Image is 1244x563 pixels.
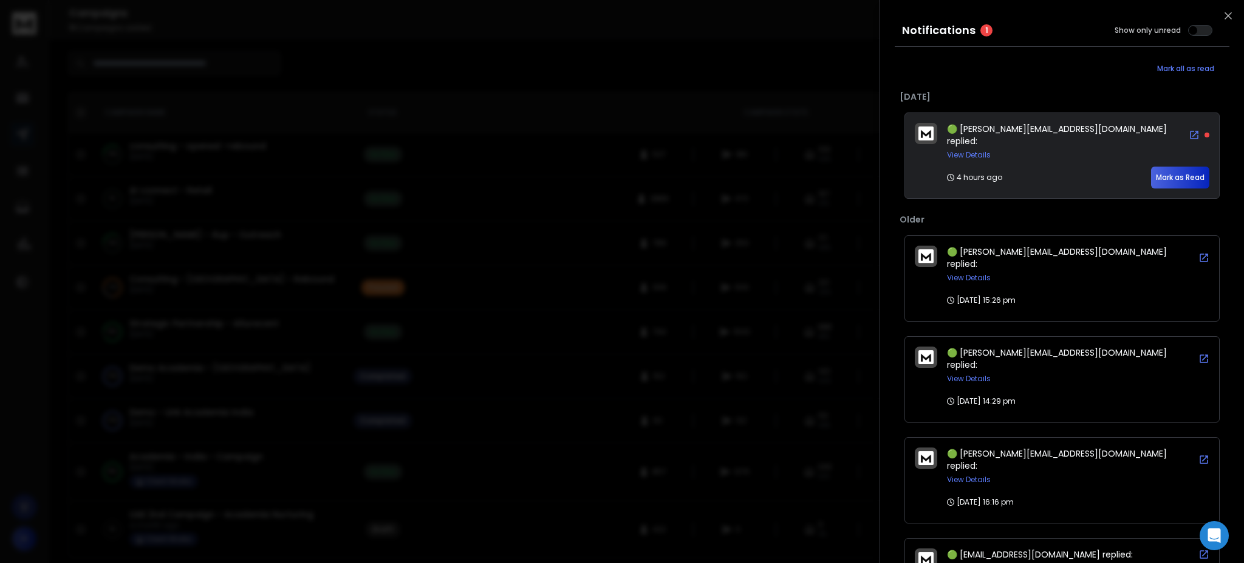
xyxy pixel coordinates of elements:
[900,213,1225,226] p: Older
[947,246,1167,270] span: 🟢 [PERSON_NAME][EMAIL_ADDRESS][DOMAIN_NAME] replied:
[1142,57,1229,81] button: Mark all as read
[947,295,1016,305] p: [DATE] 15:26 pm
[947,150,991,160] button: View Details
[918,249,934,263] img: logo
[947,173,1002,182] p: 4 hours ago
[980,24,993,36] span: 1
[947,396,1016,406] p: [DATE] 14:29 pm
[918,126,934,140] img: logo
[902,22,976,39] h3: Notifications
[918,350,934,364] img: logo
[947,123,1167,147] span: 🟢 [PERSON_NAME][EMAIL_ADDRESS][DOMAIN_NAME] replied:
[1151,167,1209,188] button: Mark as Read
[947,475,991,485] button: View Details
[947,374,991,384] button: View Details
[1200,521,1229,550] div: Open Intercom Messenger
[918,451,934,465] img: logo
[947,447,1167,472] span: 🟢 [PERSON_NAME][EMAIL_ADDRESS][DOMAIN_NAME] replied:
[947,548,1133,561] span: 🟢 [EMAIL_ADDRESS][DOMAIN_NAME] replied:
[1157,64,1214,74] span: Mark all as read
[900,91,1225,103] p: [DATE]
[947,273,991,283] button: View Details
[947,347,1167,371] span: 🟢 [PERSON_NAME][EMAIL_ADDRESS][DOMAIN_NAME] replied:
[947,497,1014,507] p: [DATE] 16:16 pm
[1115,26,1181,35] label: Show only unread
